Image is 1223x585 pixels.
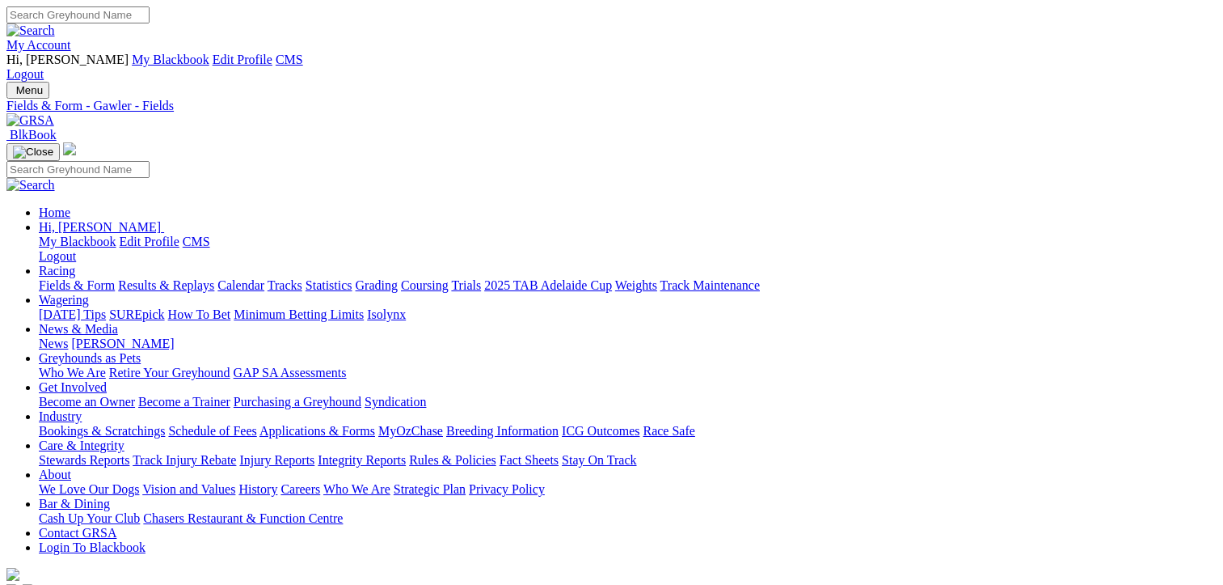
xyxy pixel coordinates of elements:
a: Stay On Track [562,453,636,467]
a: [DATE] Tips [39,307,106,321]
a: 2025 TAB Adelaide Cup [484,278,612,292]
a: Purchasing a Greyhound [234,395,361,409]
a: How To Bet [168,307,231,321]
a: Rules & Policies [409,453,496,467]
div: Wagering [39,307,1217,322]
a: Privacy Policy [469,482,545,496]
a: Home [39,206,70,219]
a: Breeding Information [446,424,559,438]
span: BlkBook [10,128,57,142]
div: Industry [39,424,1217,439]
a: Applications & Forms [259,424,375,438]
a: Trials [451,278,481,292]
a: Retire Your Greyhound [109,366,230,379]
img: GRSA [6,113,54,128]
a: Hi, [PERSON_NAME] [39,220,164,234]
a: Grading [356,278,398,292]
a: My Blackbook [39,235,116,248]
a: Integrity Reports [318,453,406,467]
img: Search [6,178,55,193]
img: logo-grsa-white.png [63,142,76,155]
a: Results & Replays [118,278,214,292]
a: Logout [6,67,44,81]
a: Tracks [268,278,302,292]
button: Toggle navigation [6,143,60,161]
a: Calendar [217,278,264,292]
a: About [39,468,71,481]
a: News & Media [39,322,118,336]
a: We Love Our Dogs [39,482,139,496]
a: Logout [39,249,76,263]
a: Weights [615,278,657,292]
a: Become a Trainer [138,395,230,409]
button: Toggle navigation [6,82,49,99]
a: Racing [39,264,75,278]
a: Coursing [401,278,449,292]
a: Fact Sheets [500,453,559,467]
span: Hi, [PERSON_NAME] [6,53,129,66]
div: My Account [6,53,1217,82]
a: News [39,337,68,350]
a: Strategic Plan [394,482,466,496]
a: Chasers Restaurant & Function Centre [143,511,343,525]
a: My Account [6,38,71,52]
div: News & Media [39,337,1217,351]
a: My Blackbook [132,53,209,66]
div: Care & Integrity [39,453,1217,468]
a: Wagering [39,293,89,307]
div: Bar & Dining [39,511,1217,526]
input: Search [6,161,150,178]
div: Get Involved [39,395,1217,409]
a: Bookings & Scratchings [39,424,165,438]
a: History [238,482,277,496]
div: Racing [39,278,1217,293]
a: Vision and Values [142,482,235,496]
a: MyOzChase [378,424,443,438]
a: Care & Integrity [39,439,124,452]
a: Track Injury Rebate [133,453,236,467]
span: Hi, [PERSON_NAME] [39,220,161,234]
a: Minimum Betting Limits [234,307,364,321]
div: Greyhounds as Pets [39,366,1217,380]
a: Statistics [306,278,352,292]
a: Isolynx [367,307,406,321]
a: BlkBook [6,128,57,142]
a: Bar & Dining [39,497,110,511]
span: Menu [16,84,43,96]
input: Search [6,6,150,23]
a: Edit Profile [120,235,179,248]
a: Who We Are [39,366,106,379]
a: Login To Blackbook [39,540,145,554]
a: CMS [276,53,303,66]
a: Become an Owner [39,395,135,409]
a: Cash Up Your Club [39,511,140,525]
img: logo-grsa-white.png [6,568,19,581]
a: Injury Reports [239,453,314,467]
a: [PERSON_NAME] [71,337,174,350]
a: Fields & Form - Gawler - Fields [6,99,1217,113]
a: Track Maintenance [660,278,760,292]
a: Edit Profile [213,53,272,66]
a: Industry [39,409,82,423]
a: Greyhounds as Pets [39,351,141,365]
a: GAP SA Assessments [234,366,347,379]
a: Get Involved [39,380,107,394]
a: Contact GRSA [39,526,116,540]
a: CMS [183,235,210,248]
img: Close [13,146,53,159]
a: Schedule of Fees [168,424,256,438]
a: Fields & Form [39,278,115,292]
a: Stewards Reports [39,453,129,467]
a: Race Safe [643,424,694,438]
a: Syndication [365,395,426,409]
a: Careers [280,482,320,496]
a: ICG Outcomes [562,424,639,438]
div: Hi, [PERSON_NAME] [39,235,1217,264]
a: SUREpick [109,307,164,321]
img: Search [6,23,55,38]
a: Who We Are [323,482,390,496]
div: About [39,482,1217,497]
